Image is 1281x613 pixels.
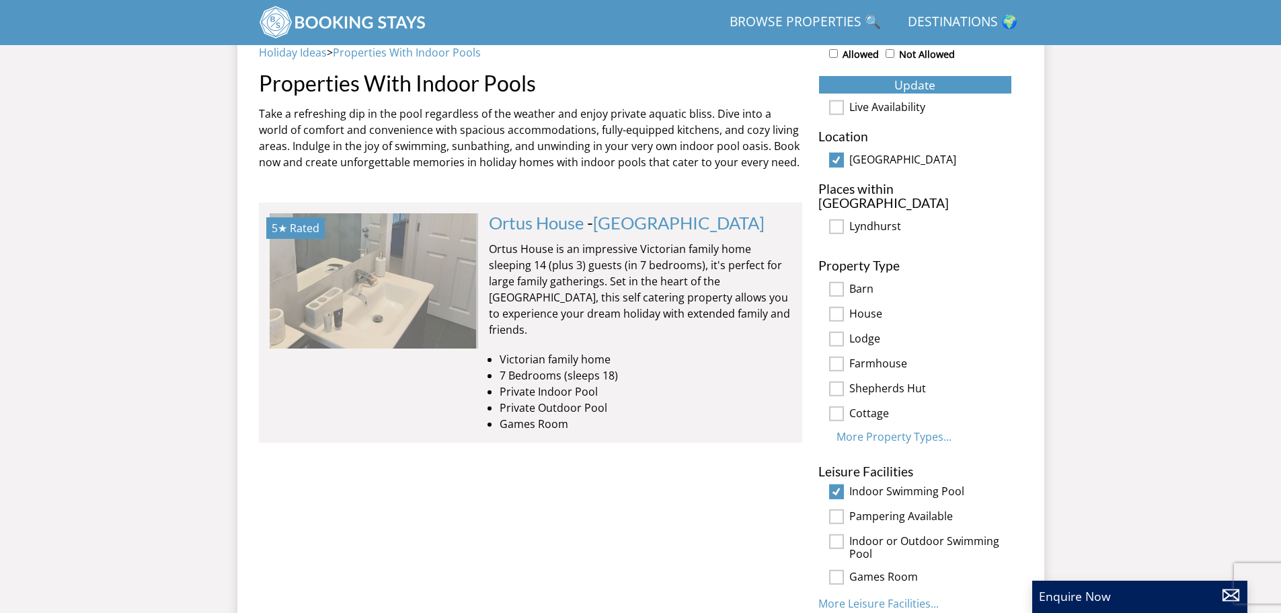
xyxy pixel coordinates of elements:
h1: Properties With Indoor Pools [259,71,802,95]
h3: Location [818,129,1012,143]
label: Indoor Swimming Pool [849,485,1012,500]
span: - [587,213,765,233]
label: Indoor or Outdoor Swimming Pool [849,535,1012,561]
a: [GEOGRAPHIC_DATA] [593,213,765,233]
a: Properties With Indoor Pools [333,45,481,60]
div: More Property Types... [818,429,1012,445]
span: > [327,45,333,60]
h3: Property Type [818,258,1012,273]
label: Allowed [843,47,879,62]
img: BookingStays [259,5,427,39]
li: Victorian family home [500,351,791,367]
li: 7 Bedrooms (sleeps 18) [500,367,791,384]
li: Private Indoor Pool [500,384,791,400]
button: Update [818,75,1012,94]
span: Ortus House has a 5 star rating under the Quality in Tourism Scheme [272,221,287,236]
li: Games Room [500,416,791,432]
h5: Leisure Facilities [818,464,1012,478]
label: Shepherds Hut [849,382,1012,397]
span: Update [894,77,935,93]
li: Private Outdoor Pool [500,400,791,416]
a: 5★ Rated [270,213,478,348]
p: Enquire Now [1039,587,1241,605]
label: Live Availability [849,101,1012,116]
span: Rated [290,221,319,236]
label: House [849,308,1012,322]
p: Take a refreshing dip in the pool regardless of the weather and enjoy private aquatic bliss. Dive... [259,106,802,170]
label: Lyndhurst [849,220,1012,235]
a: More Leisure Facilities... [818,596,939,611]
label: Games Room [849,571,1012,585]
h3: Places within [GEOGRAPHIC_DATA] [818,182,1012,210]
label: Lodge [849,332,1012,347]
a: Destinations 🌍 [902,7,1023,38]
label: [GEOGRAPHIC_DATA] [849,153,1012,168]
label: Farmhouse [849,357,1012,372]
label: Pampering Available [849,510,1012,525]
a: Ortus House [489,213,584,233]
a: Holiday Ideas [259,45,327,60]
a: Browse Properties 🔍 [724,7,886,38]
p: Ortus House is an impressive Victorian family home sleeping 14 (plus 3) guests (in 7 bedrooms), i... [489,241,791,338]
label: Cottage [849,407,1012,422]
label: Not Allowed [899,47,955,62]
img: IMG_0752.original.JPG [267,213,475,348]
label: Barn [849,283,1012,297]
